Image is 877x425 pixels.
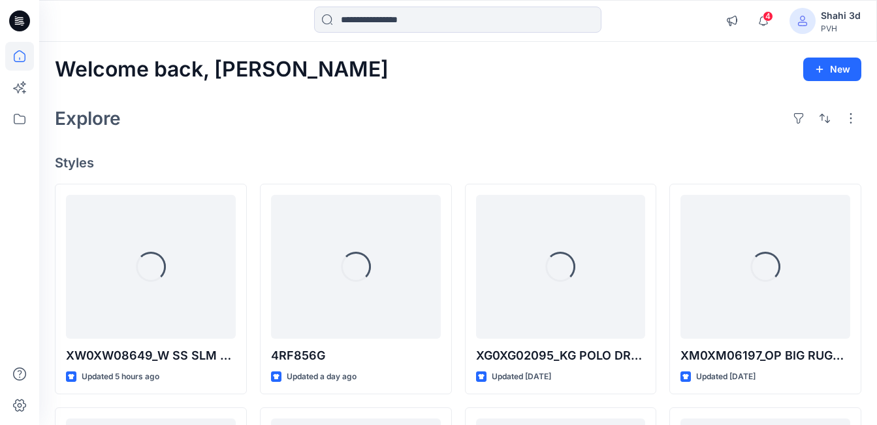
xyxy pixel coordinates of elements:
[680,347,850,365] p: XM0XM06197_OP BIG RUGBY SS POLO RF_PROTO_V01
[803,58,861,81] button: New
[287,370,357,384] p: Updated a day ago
[66,347,236,365] p: XW0XW08649_W SS SLM COLLR MIDI POLO DRS
[55,108,121,129] h2: Explore
[763,11,773,22] span: 4
[492,370,551,384] p: Updated [DATE]
[82,370,159,384] p: Updated 5 hours ago
[55,58,389,82] h2: Welcome back, [PERSON_NAME]
[821,8,861,24] div: Shahi 3d
[797,16,808,26] svg: avatar
[696,370,756,384] p: Updated [DATE]
[271,347,441,365] p: 4RF856G
[821,24,861,33] div: PVH
[476,347,646,365] p: XG0XG02095_KG POLO DRESS SLVLS-MULTI_PROTO_V01
[55,155,861,171] h4: Styles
